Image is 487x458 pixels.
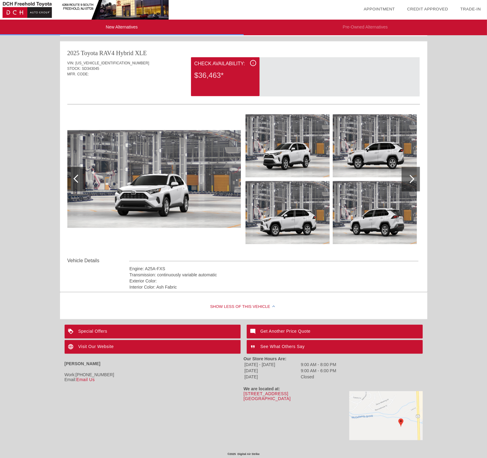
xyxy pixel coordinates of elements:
img: ic_mode_comment_white_24dp_2x.png [247,325,260,339]
div: Check Availability: [194,60,256,67]
a: Get Another Price Quote [247,325,423,339]
div: Engine: A25A-FXS [129,266,419,272]
img: 6370bc21f65ea7f4df1f673492b2b322.png [333,114,417,177]
a: Credit Approved [407,7,448,11]
img: 8b6cd7c57c755e1135a2c0013c000be7.png [67,130,241,228]
span: [PHONE_NUMBER] [76,372,114,377]
td: [DATE] - [DATE] [244,362,300,367]
strong: We are located at: [244,386,280,391]
div: Exterior Color: [129,278,419,284]
div: Work: [65,372,244,377]
span: MFR. CODE: [67,72,89,76]
div: $36,463* [194,67,256,83]
img: d6d51334fa153ab381d521c95a80ffb0.png [245,181,330,244]
img: ic_language_white_24dp_2x.png [65,340,78,354]
div: XLE [135,49,147,57]
td: [DATE] [244,368,300,373]
a: See What Others Say [247,340,423,354]
img: Map to DCH Freehold Toyota [349,391,423,440]
span: [US_VEHICLE_IDENTIFICATION_NUMBER] [75,61,149,65]
img: a8d20e1741c0698133f1b191314e6fcc.png [333,181,417,244]
strong: [PERSON_NAME] [65,361,100,366]
a: Visit Our Website [65,340,241,354]
div: Vehicle Details [67,257,129,264]
div: Show Less of this Vehicle [60,295,427,319]
strong: Our Store Hours Are: [244,356,287,361]
a: [STREET_ADDRESS][GEOGRAPHIC_DATA] [244,391,291,401]
img: ic_format_quote_white_24dp_2x.png [247,340,260,354]
div: Interior Color: Ash Fabric [129,284,419,290]
div: Email: [65,377,244,382]
a: Special Offers [65,325,241,339]
span: VIN: [67,61,74,65]
div: Transmission: continuously variable automatic [129,272,419,278]
div: i [250,60,256,66]
td: [DATE] [244,374,300,380]
span: STOCK: [67,66,81,71]
img: ic_loyalty_white_24dp_2x.png [65,325,78,339]
div: 2025 Toyota RAV4 Hybrid [67,49,133,57]
td: Closed [301,374,337,380]
div: Quoted on [DATE] 7:14:01 AM [67,86,420,96]
td: 9:00 AM - 8:00 PM [301,362,337,367]
a: Email Us [76,377,95,382]
span: SD343045 [82,66,99,71]
a: Trade-In [460,7,481,11]
td: 9:00 AM - 6:00 PM [301,368,337,373]
img: 54ade4d1649fbf8bdf517af068adf596.png [245,114,330,177]
a: Appointment [364,7,395,11]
